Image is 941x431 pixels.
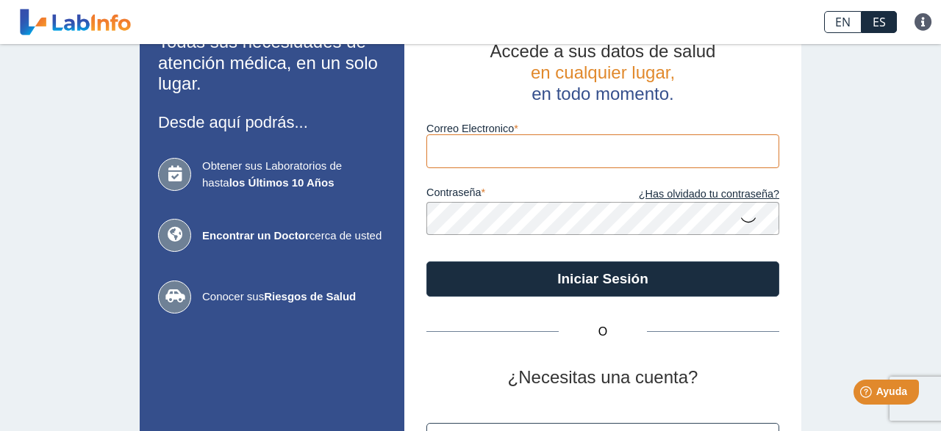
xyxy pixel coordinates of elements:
b: Encontrar un Doctor [202,229,310,242]
label: Correo Electronico [426,123,779,134]
iframe: Help widget launcher [810,374,925,415]
a: ES [862,11,897,33]
span: O [559,323,647,341]
a: EN [824,11,862,33]
h2: Todas sus necesidades de atención médica, en un solo lugar. [158,32,386,95]
span: Accede a sus datos de salud [490,41,716,61]
label: contraseña [426,186,603,203]
button: Iniciar Sesión [426,261,779,297]
h2: ¿Necesitas una cuenta? [426,367,779,388]
b: los Últimos 10 Años [229,176,334,189]
span: en todo momento. [532,84,673,104]
b: Riesgos de Salud [264,290,356,303]
span: cerca de usted [202,228,386,245]
a: ¿Has olvidado tu contraseña? [603,186,779,203]
span: Obtener sus Laboratorios de hasta [202,158,386,191]
span: en cualquier lugar, [531,62,675,82]
span: Conocer sus [202,289,386,305]
h3: Desde aquí podrás... [158,113,386,131]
